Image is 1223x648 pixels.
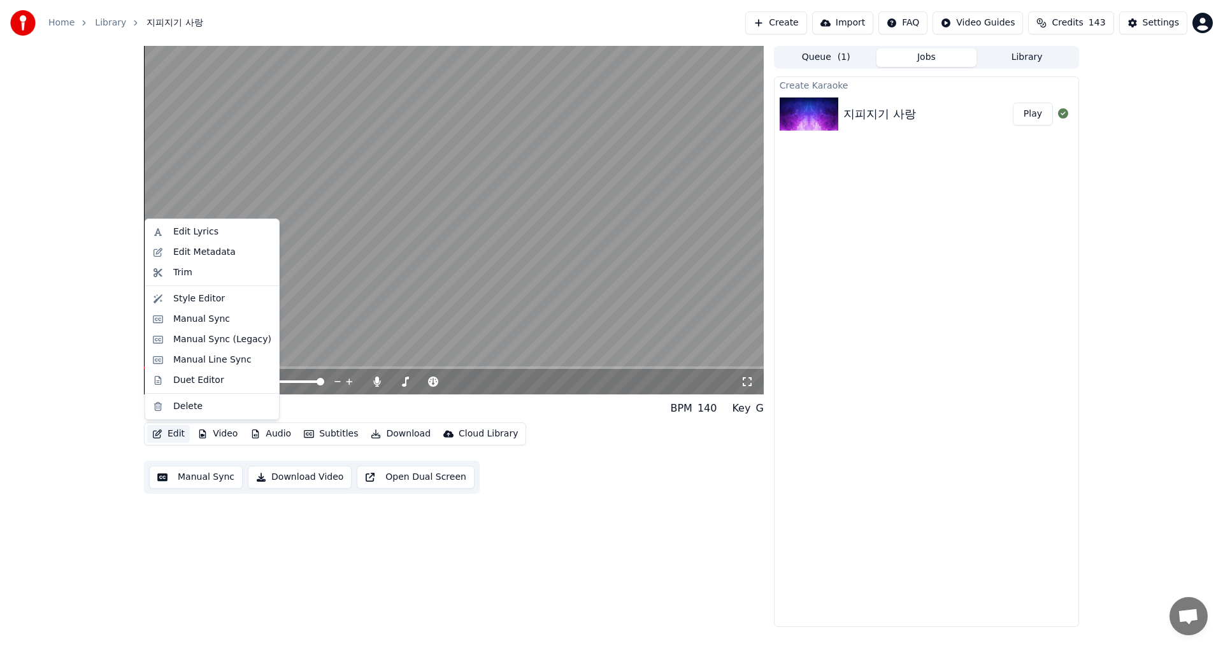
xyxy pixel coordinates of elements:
[1143,17,1179,29] div: Settings
[147,17,203,29] span: 지피지기 사랑
[95,17,126,29] a: Library
[147,425,190,443] button: Edit
[245,425,296,443] button: Audio
[366,425,436,443] button: Download
[732,401,750,416] div: Key
[838,51,850,64] span: ( 1 )
[1169,597,1208,635] div: 채팅 열기
[192,425,243,443] button: Video
[1028,11,1113,34] button: Credits143
[976,48,1077,67] button: Library
[48,17,75,29] a: Home
[173,313,230,326] div: Manual Sync
[670,401,692,416] div: BPM
[878,11,927,34] button: FAQ
[173,354,252,366] div: Manual Line Sync
[173,246,236,259] div: Edit Metadata
[459,428,518,440] div: Cloud Library
[10,10,36,36] img: youka
[1119,11,1187,34] button: Settings
[745,11,807,34] button: Create
[876,48,977,67] button: Jobs
[1089,17,1106,29] span: 143
[357,466,475,489] button: Open Dual Screen
[173,226,218,238] div: Edit Lyrics
[48,17,203,29] nav: breadcrumb
[775,77,1078,92] div: Create Karaoke
[299,425,363,443] button: Subtitles
[812,11,873,34] button: Import
[697,401,717,416] div: 140
[1052,17,1083,29] span: Credits
[173,374,224,387] div: Duet Editor
[144,400,224,417] div: 지피지기 사랑
[755,401,763,416] div: G
[173,400,203,413] div: Delete
[776,48,876,67] button: Queue
[843,105,916,123] div: 지피지기 사랑
[933,11,1023,34] button: Video Guides
[1013,103,1053,126] button: Play
[173,333,271,346] div: Manual Sync (Legacy)
[248,466,352,489] button: Download Video
[173,266,192,279] div: Trim
[149,466,243,489] button: Manual Sync
[173,292,225,305] div: Style Editor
